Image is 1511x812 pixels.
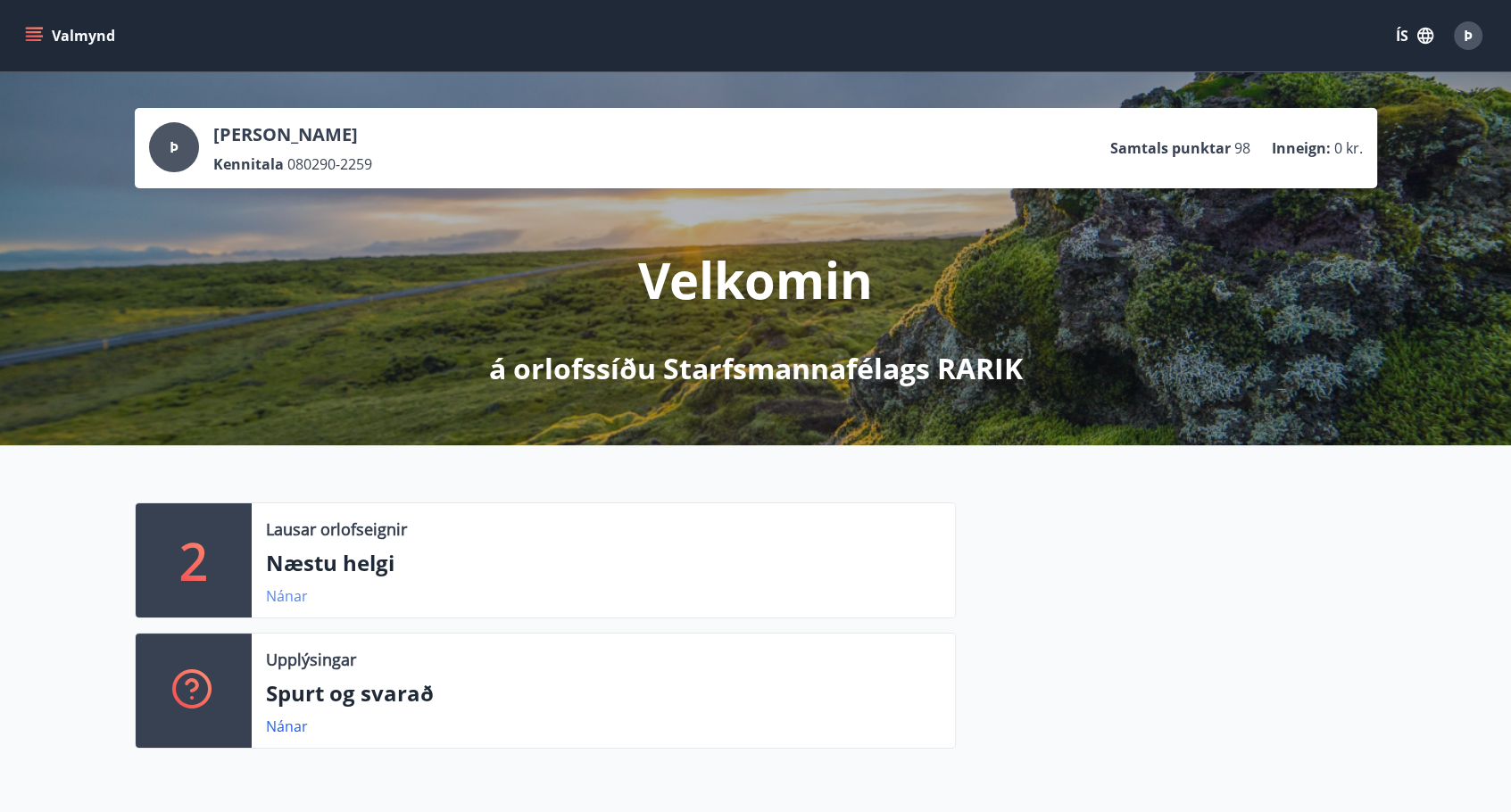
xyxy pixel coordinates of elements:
[1464,26,1473,46] span: Þ
[638,245,873,313] p: Velkomin
[1234,138,1250,158] span: 98
[213,122,372,147] p: [PERSON_NAME]
[266,678,941,708] p: Spurt og svarað
[1334,138,1363,158] span: 0 kr.
[266,518,407,541] p: Lausar orlofseignir
[1447,14,1490,57] button: Þ
[21,20,122,52] button: menu
[489,349,1023,388] p: á orlofssíðu Starfsmannafélags RARIK
[266,717,308,736] a: Nánar
[266,548,941,578] p: Næstu helgi
[1386,20,1443,52] button: ÍS
[287,154,372,174] span: 080290-2259
[213,154,284,174] p: Kennitala
[179,526,208,594] p: 2
[266,586,308,606] a: Nánar
[1272,138,1331,158] p: Inneign :
[266,648,356,671] p: Upplýsingar
[170,137,178,157] span: Þ
[1110,138,1231,158] p: Samtals punktar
